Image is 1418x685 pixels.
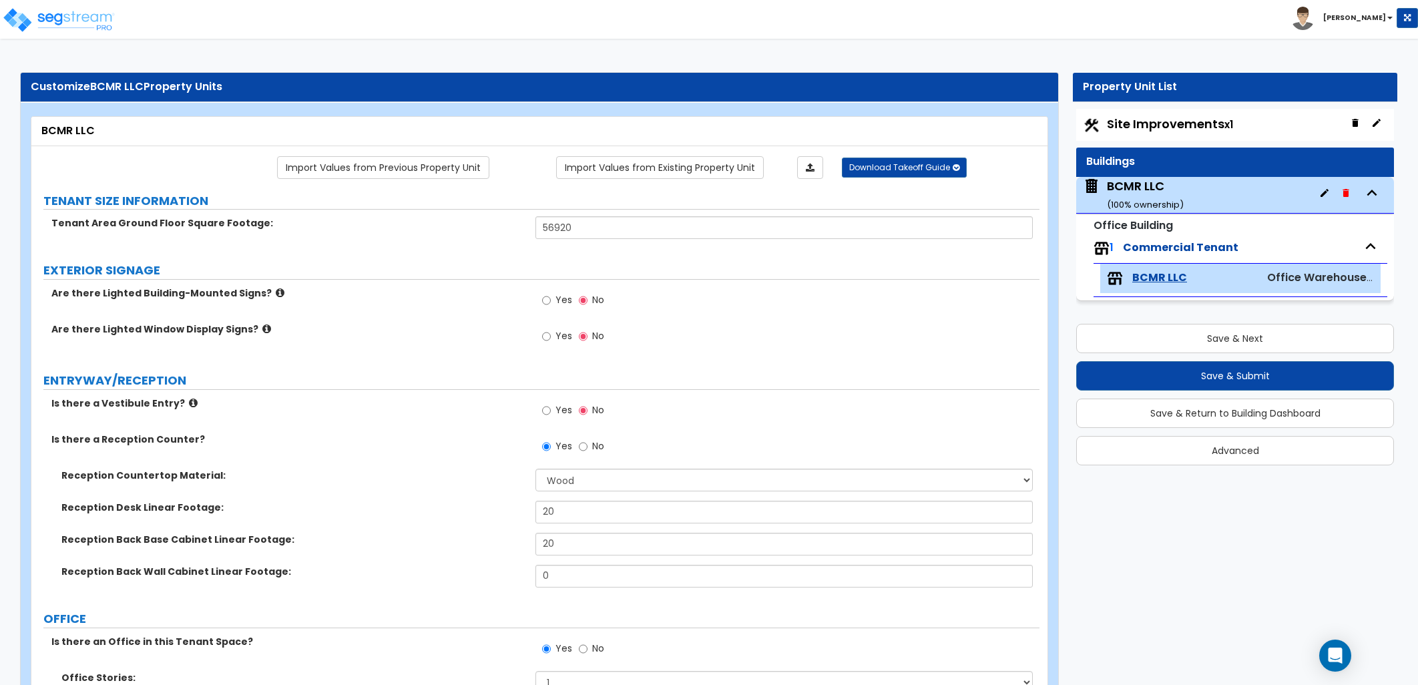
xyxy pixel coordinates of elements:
[43,610,1039,628] label: OFFICE
[555,439,572,453] span: Yes
[277,156,489,179] a: Import the dynamic attribute values from previous properties.
[1319,640,1351,672] div: Open Intercom Messenger
[579,293,587,308] input: No
[542,642,551,656] input: Yes
[61,671,525,684] label: Office Stories:
[1076,436,1394,465] button: Advanced
[1083,178,1100,195] img: building.svg
[556,156,764,179] a: Import the dynamic attribute values from existing properties.
[43,372,1039,389] label: ENTRYWAY/RECEPTION
[555,642,572,655] span: Yes
[555,329,572,342] span: Yes
[1107,270,1123,286] img: tenants.png
[43,192,1039,210] label: TENANT SIZE INFORMATION
[1132,270,1187,286] span: BCMR LLC
[542,329,551,344] input: Yes
[579,439,587,454] input: No
[51,433,525,446] label: Is there a Reception Counter?
[1123,240,1238,255] span: Commercial Tenant
[1086,154,1384,170] div: Buildings
[1110,240,1114,255] span: 1
[542,439,551,454] input: Yes
[61,469,525,482] label: Reception Countertop Material:
[842,158,967,178] button: Download Takeoff Guide
[1107,198,1184,211] small: ( 100 % ownership)
[189,398,198,408] i: click for more info!
[1107,178,1184,212] div: BCMR LLC
[1224,118,1233,132] small: x1
[592,439,604,453] span: No
[51,216,525,230] label: Tenant Area Ground Floor Square Footage:
[1094,218,1173,233] small: Office Building
[1107,116,1233,132] span: Site Improvements
[1094,240,1110,256] img: tenants.png
[797,156,823,179] a: Import the dynamic attributes value through Excel sheet
[1083,117,1100,134] img: Construction.png
[1076,399,1394,428] button: Save & Return to Building Dashboard
[555,293,572,306] span: Yes
[849,162,950,173] span: Download Takeoff Guide
[51,322,525,336] label: Are there Lighted Window Display Signs?
[61,501,525,514] label: Reception Desk Linear Footage:
[41,124,1037,139] div: BCMR LLC
[1076,324,1394,353] button: Save & Next
[1323,13,1386,23] b: [PERSON_NAME]
[579,403,587,418] input: No
[2,7,115,33] img: logo_pro_r.png
[579,329,587,344] input: No
[1083,178,1184,212] span: BCMR LLC
[61,533,525,546] label: Reception Back Base Cabinet Linear Footage:
[1076,361,1394,391] button: Save & Submit
[43,262,1039,279] label: EXTERIOR SIGNAGE
[592,293,604,306] span: No
[51,635,525,648] label: Is there an Office in this Tenant Space?
[90,79,144,94] span: BCMR LLC
[592,403,604,417] span: No
[1267,270,1408,285] span: Office Warehouse Tenant
[555,403,572,417] span: Yes
[276,288,284,298] i: click for more info!
[542,293,551,308] input: Yes
[592,642,604,655] span: No
[51,286,525,300] label: Are there Lighted Building-Mounted Signs?
[31,79,1048,95] div: Customize Property Units
[579,642,587,656] input: No
[61,565,525,578] label: Reception Back Wall Cabinet Linear Footage:
[542,403,551,418] input: Yes
[262,324,271,334] i: click for more info!
[1083,79,1387,95] div: Property Unit List
[592,329,604,342] span: No
[51,397,525,410] label: Is there a Vestibule Entry?
[1291,7,1315,30] img: avatar.png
